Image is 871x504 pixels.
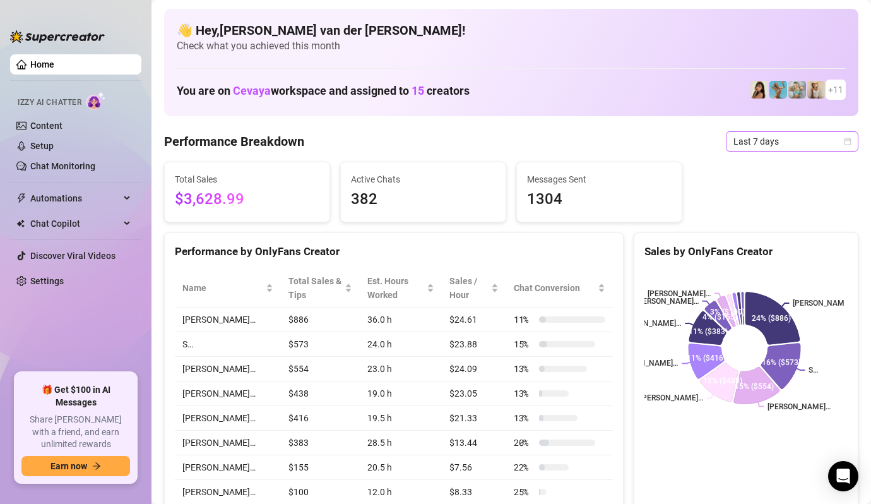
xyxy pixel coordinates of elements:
[175,308,281,332] td: [PERSON_NAME]…
[233,84,271,97] span: Cevaya
[807,81,825,99] img: Megan
[442,308,506,332] td: $24.61
[30,121,62,131] a: Content
[788,81,806,99] img: Olivia
[514,362,534,376] span: 13 %
[514,411,534,425] span: 13 %
[177,39,846,53] span: Check what you achieved this month
[281,381,360,406] td: $438
[514,313,534,327] span: 11 %
[30,213,120,234] span: Chat Copilot
[527,172,672,186] span: Messages Sent
[177,84,470,98] h1: You are on workspace and assigned to creators
[281,269,360,308] th: Total Sales & Tips
[360,381,442,406] td: 19.0 h
[514,337,534,351] span: 15 %
[360,308,442,332] td: 36.0 h
[86,92,106,110] img: AI Chatter
[514,485,534,499] span: 25 %
[175,406,281,431] td: [PERSON_NAME]…
[442,269,506,308] th: Sales / Hour
[636,297,699,306] text: [PERSON_NAME]…
[175,357,281,381] td: [PERSON_NAME]…
[844,138,851,145] span: calendar
[514,387,534,400] span: 13 %
[644,243,848,260] div: Sales by OnlyFans Creator
[175,172,319,186] span: Total Sales
[640,394,703,403] text: [PERSON_NAME]…
[288,274,342,302] span: Total Sales & Tips
[175,455,281,480] td: [PERSON_NAME]…
[281,455,360,480] td: $155
[828,83,843,97] span: + 11
[506,269,613,308] th: Chat Conversion
[182,281,263,295] span: Name
[175,188,319,212] span: $3,628.99
[175,243,613,260] div: Performance by OnlyFans Creator
[175,381,281,406] td: [PERSON_NAME]…
[442,431,506,455] td: $13.44
[809,366,818,375] text: S…
[175,269,281,308] th: Name
[793,299,856,308] text: [PERSON_NAME]…
[10,30,105,43] img: logo-BBDzfeDw.svg
[367,274,424,302] div: Est. Hours Worked
[16,219,25,228] img: Chat Copilot
[527,188,672,212] span: 1304
[30,141,54,151] a: Setup
[442,332,506,357] td: $23.88
[281,406,360,431] td: $416
[177,21,846,39] h4: 👋 Hey, [PERSON_NAME] van der [PERSON_NAME] !
[281,308,360,332] td: $886
[30,161,95,171] a: Chat Monitoring
[442,357,506,381] td: $24.09
[21,414,130,451] span: Share [PERSON_NAME] with a friend, and earn unlimited rewards
[828,461,858,491] div: Open Intercom Messenger
[16,193,27,203] span: thunderbolt
[175,431,281,455] td: [PERSON_NAME]…
[360,455,442,480] td: 20.5 h
[92,462,101,471] span: arrow-right
[30,59,54,69] a: Home
[733,132,851,151] span: Last 7 days
[514,460,534,474] span: 22 %
[281,357,360,381] td: $554
[21,384,130,409] span: 🎁 Get $100 in AI Messages
[449,274,489,302] span: Sales / Hour
[360,431,442,455] td: 28.5 h
[351,188,495,212] span: 382
[615,359,678,368] text: [PERSON_NAME]…
[618,319,681,328] text: [PERSON_NAME]…
[30,251,116,261] a: Discover Viral Videos
[175,332,281,357] td: S…
[360,406,442,431] td: 19.5 h
[351,172,495,186] span: Active Chats
[281,332,360,357] td: $573
[30,188,120,208] span: Automations
[164,133,304,150] h4: Performance Breakdown
[514,281,595,295] span: Chat Conversion
[442,455,506,480] td: $7.56
[21,456,130,476] button: Earn nowarrow-right
[18,97,81,109] span: Izzy AI Chatter
[360,357,442,381] td: 23.0 h
[412,84,424,97] span: 15
[442,381,506,406] td: $23.05
[750,81,768,99] img: Tokyo
[767,402,831,411] text: [PERSON_NAME]…
[769,81,787,99] img: Dominis
[30,276,64,286] a: Settings
[50,461,87,471] span: Earn now
[442,406,506,431] td: $21.33
[514,436,534,450] span: 20 %
[281,431,360,455] td: $383
[648,289,711,298] text: [PERSON_NAME]…
[360,332,442,357] td: 24.0 h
